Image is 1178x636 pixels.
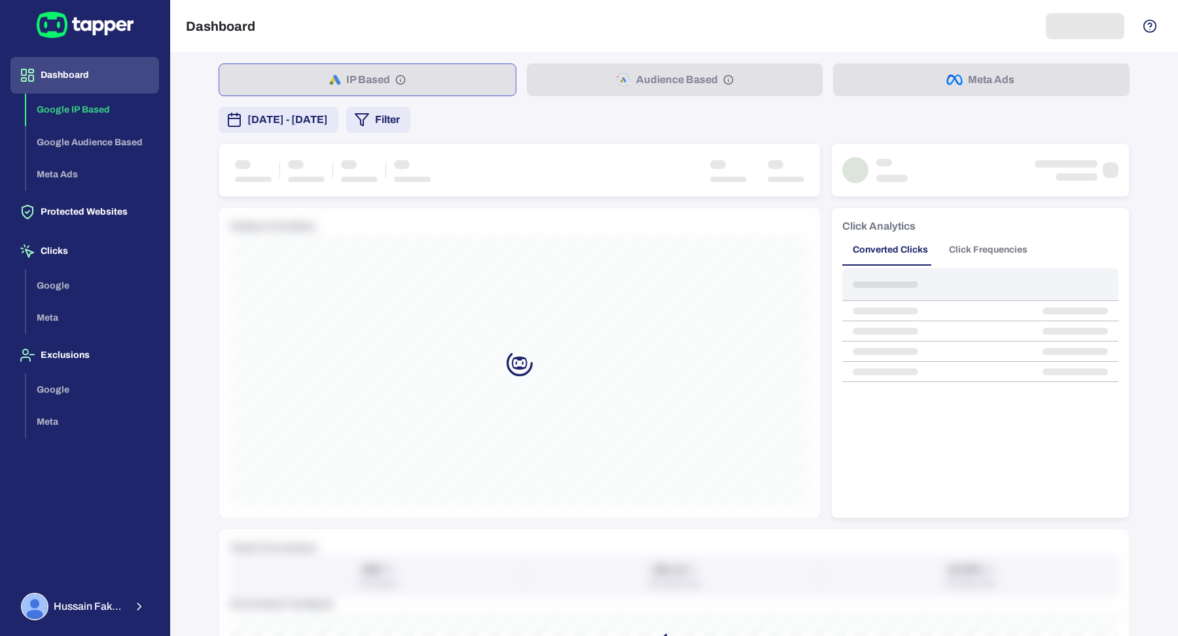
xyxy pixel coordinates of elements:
button: Protected Websites [10,194,159,230]
h6: Click Analytics [842,219,916,234]
a: Exclusions [10,349,159,360]
button: Converted Clicks [842,234,938,266]
span: [DATE] - [DATE] [247,112,328,128]
img: Hussain Fakhruddin [22,594,47,619]
span: Hussain Fakhruddin [54,600,125,613]
button: Dashboard [10,57,159,94]
a: Dashboard [10,69,159,80]
a: Clicks [10,245,159,256]
button: Click Frequencies [938,234,1038,266]
button: [DATE] - [DATE] [219,107,338,133]
h5: Dashboard [186,18,255,34]
button: Hussain FakhruddinHussain Fakhruddin [10,588,159,626]
button: Clicks [10,233,159,270]
button: Filter [346,107,410,133]
button: Exclusions [10,337,159,374]
a: Protected Websites [10,205,159,217]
